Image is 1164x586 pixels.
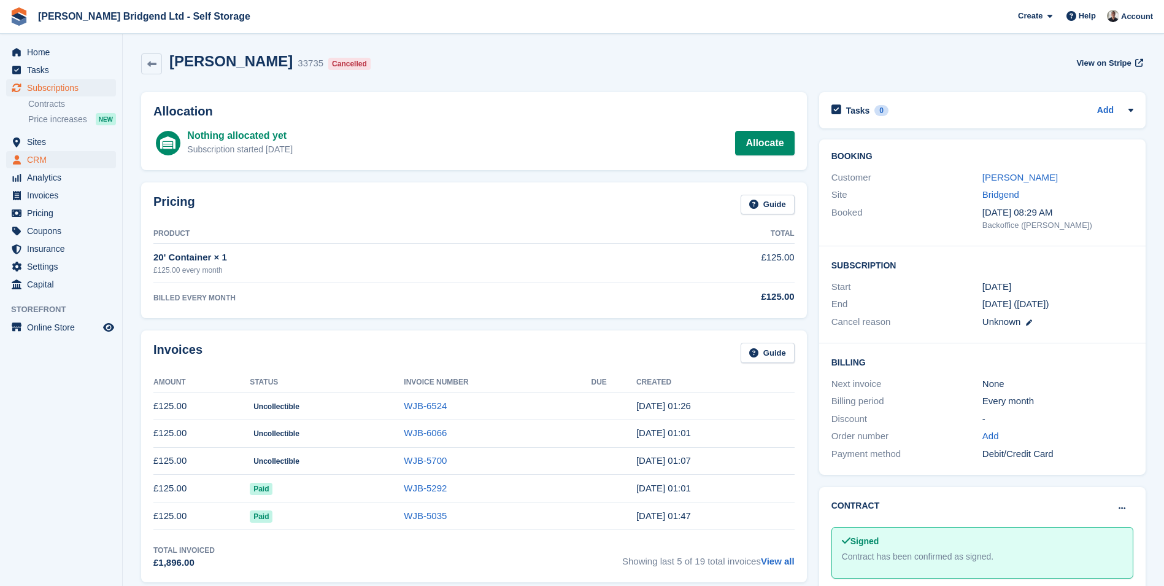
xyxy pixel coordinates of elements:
[6,205,116,222] a: menu
[622,545,795,570] span: Showing last 5 of 19 total invoices
[1097,104,1114,118] a: Add
[153,224,610,244] th: Product
[404,455,447,466] a: WJB-5700
[11,303,122,316] span: Storefront
[404,483,447,493] a: WJB-5292
[636,373,795,393] th: Created
[6,222,116,240] a: menu
[153,104,795,119] h2: Allocation
[153,265,610,276] div: £125.00 every month
[6,276,116,293] a: menu
[831,188,982,202] div: Site
[636,400,691,411] time: 2025-09-01 00:26:31 UTC
[831,171,982,185] div: Customer
[1076,57,1131,69] span: View on Stripe
[27,187,101,204] span: Invoices
[28,112,116,126] a: Price increases NEW
[831,152,1133,162] h2: Booking
[250,400,303,413] span: Uncollectible
[27,319,101,336] span: Online Store
[153,373,250,393] th: Amount
[874,105,888,116] div: 0
[328,58,371,70] div: Cancelled
[1071,53,1146,73] a: View on Stripe
[250,510,272,523] span: Paid
[831,447,982,461] div: Payment method
[153,545,215,556] div: Total Invoiced
[404,510,447,521] a: WJB-5035
[592,373,636,393] th: Due
[6,258,116,275] a: menu
[33,6,255,26] a: [PERSON_NAME] Bridgend Ltd - Self Storage
[28,114,87,125] span: Price increases
[831,412,982,426] div: Discount
[153,420,250,447] td: £125.00
[831,394,982,408] div: Billing period
[96,113,116,125] div: NEW
[169,53,293,69] h2: [PERSON_NAME]
[610,224,795,244] th: Total
[6,187,116,204] a: menu
[1107,10,1119,22] img: Rhys Jones
[10,7,28,26] img: stora-icon-8386f47178a22dfd0bd8f6a31ec36ba5ce8667c1dd55bd0f319d3a0aa187defe.svg
[250,483,272,495] span: Paid
[982,447,1133,461] div: Debit/Credit Card
[831,315,982,329] div: Cancel reason
[842,535,1123,548] div: Signed
[101,320,116,335] a: Preview store
[404,428,447,438] a: WJB-6066
[831,280,982,294] div: Start
[153,475,250,502] td: £125.00
[831,259,1133,271] h2: Subscription
[982,299,1049,309] span: [DATE] ([DATE])
[831,429,982,443] div: Order number
[404,400,447,411] a: WJB-6524
[636,483,691,493] time: 2025-06-01 00:01:33 UTC
[153,292,610,303] div: BILLED EVERY MONTH
[1079,10,1096,22] span: Help
[187,128,293,143] div: Nothing allocated yet
[6,79,116,96] a: menu
[761,556,795,566] a: View all
[982,172,1058,182] a: [PERSON_NAME]
[846,105,870,116] h2: Tasks
[298,57,323,71] div: 33735
[27,44,101,61] span: Home
[27,133,101,150] span: Sites
[27,79,101,96] span: Subscriptions
[250,428,303,440] span: Uncollectible
[610,244,795,283] td: £125.00
[982,377,1133,391] div: None
[6,151,116,168] a: menu
[153,195,195,215] h2: Pricing
[831,377,982,391] div: Next invoice
[6,44,116,61] a: menu
[27,205,101,222] span: Pricing
[250,455,303,467] span: Uncollectible
[27,258,101,275] span: Settings
[735,131,794,155] a: Allocate
[982,206,1133,220] div: [DATE] 08:29 AM
[982,219,1133,232] div: Backoffice ([PERSON_NAME])
[27,240,101,257] span: Insurance
[982,189,1019,200] a: Bridgend
[187,143,293,156] div: Subscription started [DATE]
[6,240,116,257] a: menu
[153,556,215,570] div: £1,896.00
[741,343,795,363] a: Guide
[153,502,250,530] td: £125.00
[6,169,116,186] a: menu
[27,169,101,186] span: Analytics
[831,206,982,232] div: Booked
[982,316,1021,327] span: Unknown
[831,356,1133,368] h2: Billing
[153,251,610,265] div: 20' Container × 1
[250,373,404,393] th: Status
[636,510,691,521] time: 2025-05-01 00:47:07 UTC
[153,343,202,363] h2: Invoices
[982,429,999,443] a: Add
[982,280,1011,294] time: 2024-03-01 00:00:00 UTC
[831,499,880,512] h2: Contract
[831,297,982,311] div: End
[28,98,116,110] a: Contracts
